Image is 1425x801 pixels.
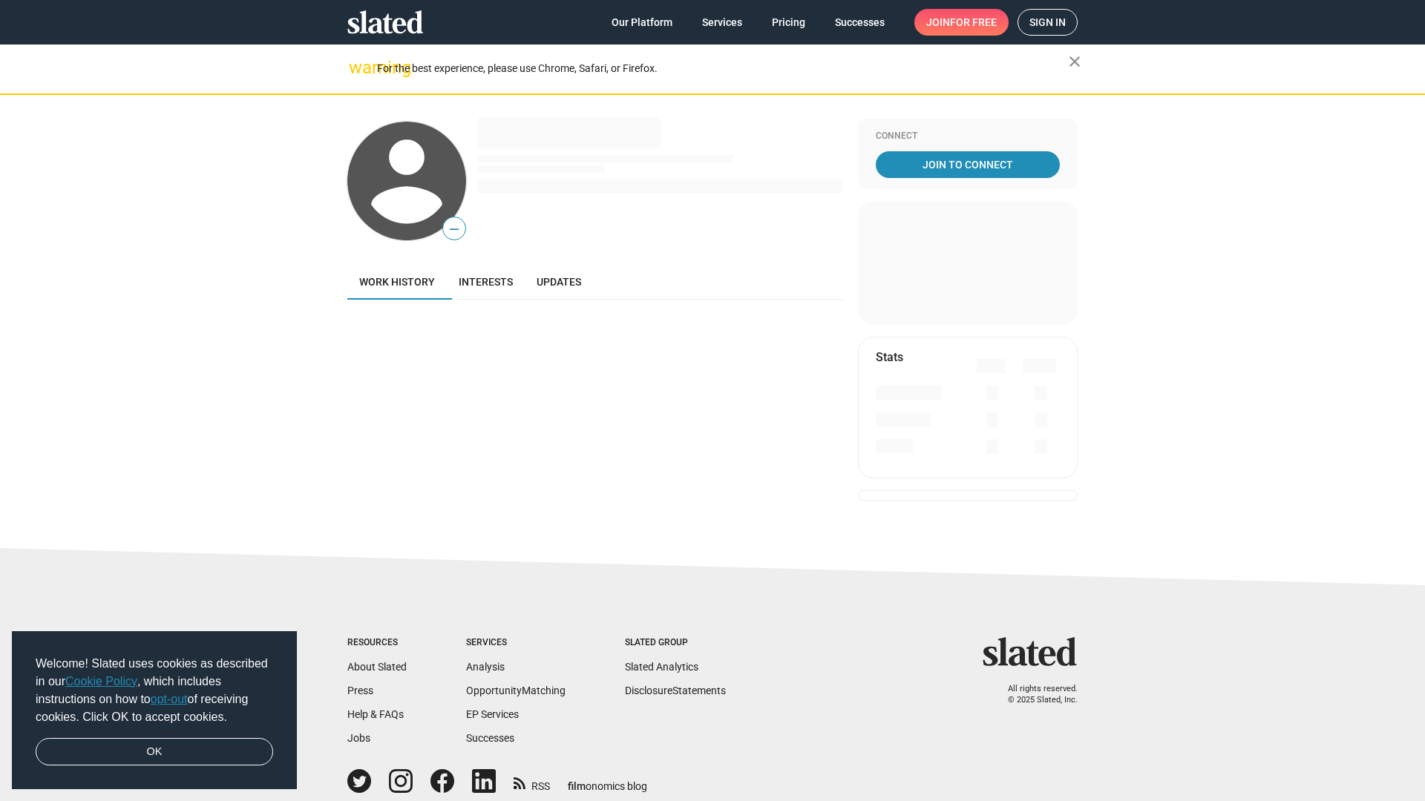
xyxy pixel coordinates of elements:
[879,151,1057,178] span: Join To Connect
[443,220,465,239] span: —
[914,9,1009,36] a: Joinfor free
[151,693,188,705] a: opt-out
[823,9,897,36] a: Successes
[625,685,726,696] a: DisclosureStatements
[377,59,1069,79] div: For the best experience, please use Chrome, Safari, or Firefox.
[625,661,698,673] a: Slated Analytics
[1018,9,1078,36] a: Sign in
[347,637,407,649] div: Resources
[347,264,447,300] a: Work history
[466,708,519,720] a: EP Services
[349,59,367,76] mat-icon: warning
[612,9,672,36] span: Our Platform
[36,655,273,726] span: Welcome! Slated uses cookies as described in our , which includes instructions on how to of recei...
[992,684,1078,705] p: All rights reserved. © 2025 Slated, Inc.
[926,9,997,36] span: Join
[347,661,407,673] a: About Slated
[447,264,525,300] a: Interests
[568,780,586,792] span: film
[568,768,647,794] a: filmonomics blog
[876,131,1060,142] div: Connect
[359,276,435,288] span: Work history
[466,661,505,673] a: Analysis
[835,9,885,36] span: Successes
[950,9,997,36] span: for free
[466,637,566,649] div: Services
[525,264,593,300] a: Updates
[65,675,137,688] a: Cookie Policy
[625,637,726,649] div: Slated Group
[876,151,1060,178] a: Join To Connect
[466,732,514,744] a: Successes
[466,685,566,696] a: OpportunityMatching
[702,9,742,36] span: Services
[12,631,297,790] div: cookieconsent
[760,9,817,36] a: Pricing
[36,738,273,766] a: dismiss cookie message
[690,9,754,36] a: Services
[459,276,513,288] span: Interests
[772,9,805,36] span: Pricing
[537,276,581,288] span: Updates
[876,349,903,365] mat-card-title: Stats
[1066,53,1084,70] mat-icon: close
[347,732,370,744] a: Jobs
[600,9,684,36] a: Our Platform
[347,685,373,696] a: Press
[514,771,550,794] a: RSS
[347,708,404,720] a: Help & FAQs
[1029,10,1066,35] span: Sign in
